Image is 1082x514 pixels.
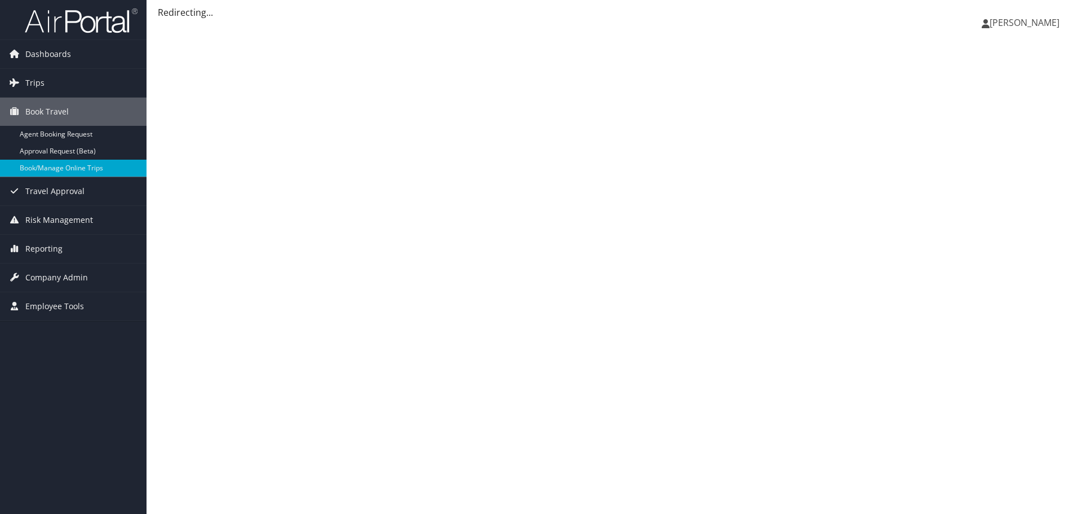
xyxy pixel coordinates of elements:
[25,40,71,68] span: Dashboards
[25,292,84,320] span: Employee Tools
[25,235,63,263] span: Reporting
[25,263,88,292] span: Company Admin
[158,6,1071,19] div: Redirecting...
[982,6,1071,39] a: [PERSON_NAME]
[990,16,1059,29] span: [PERSON_NAME]
[25,177,85,205] span: Travel Approval
[25,98,69,126] span: Book Travel
[25,206,93,234] span: Risk Management
[25,69,45,97] span: Trips
[25,7,138,34] img: airportal-logo.png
